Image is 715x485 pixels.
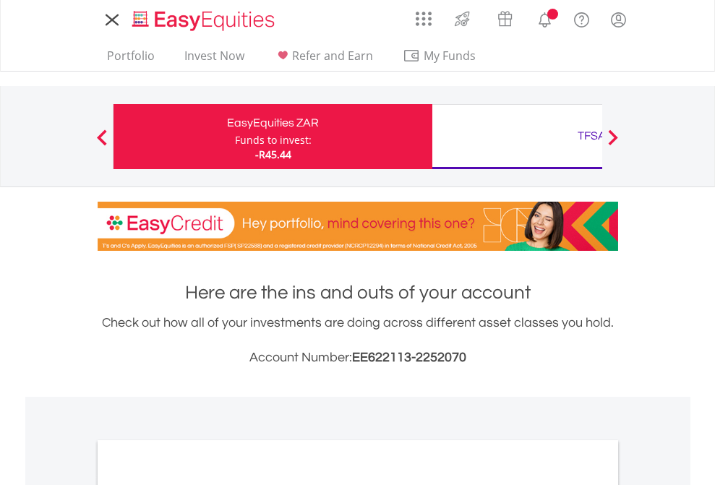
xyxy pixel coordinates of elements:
a: Notifications [526,4,563,33]
a: Vouchers [484,4,526,30]
span: -R45.44 [255,147,291,161]
a: FAQ's and Support [563,4,600,33]
div: Funds to invest: [235,133,312,147]
button: Previous [87,137,116,151]
img: EasyCredit Promotion Banner [98,202,618,251]
img: vouchers-v2.svg [493,7,517,30]
img: thrive-v2.svg [450,7,474,30]
span: My Funds [403,46,497,65]
img: grid-menu-icon.svg [416,11,432,27]
div: EasyEquities ZAR [122,113,424,133]
a: Home page [127,4,281,33]
a: Invest Now [179,48,250,71]
button: Next [599,137,628,151]
img: EasyEquities_Logo.png [129,9,281,33]
a: Refer and Earn [268,48,379,71]
a: My Profile [600,4,637,35]
div: Check out how all of your investments are doing across different asset classes you hold. [98,313,618,368]
h3: Account Number: [98,348,618,368]
a: AppsGrid [406,4,441,27]
span: EE622113-2252070 [352,351,466,364]
a: Portfolio [101,48,160,71]
span: Refer and Earn [292,48,373,64]
h1: Here are the ins and outs of your account [98,280,618,306]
